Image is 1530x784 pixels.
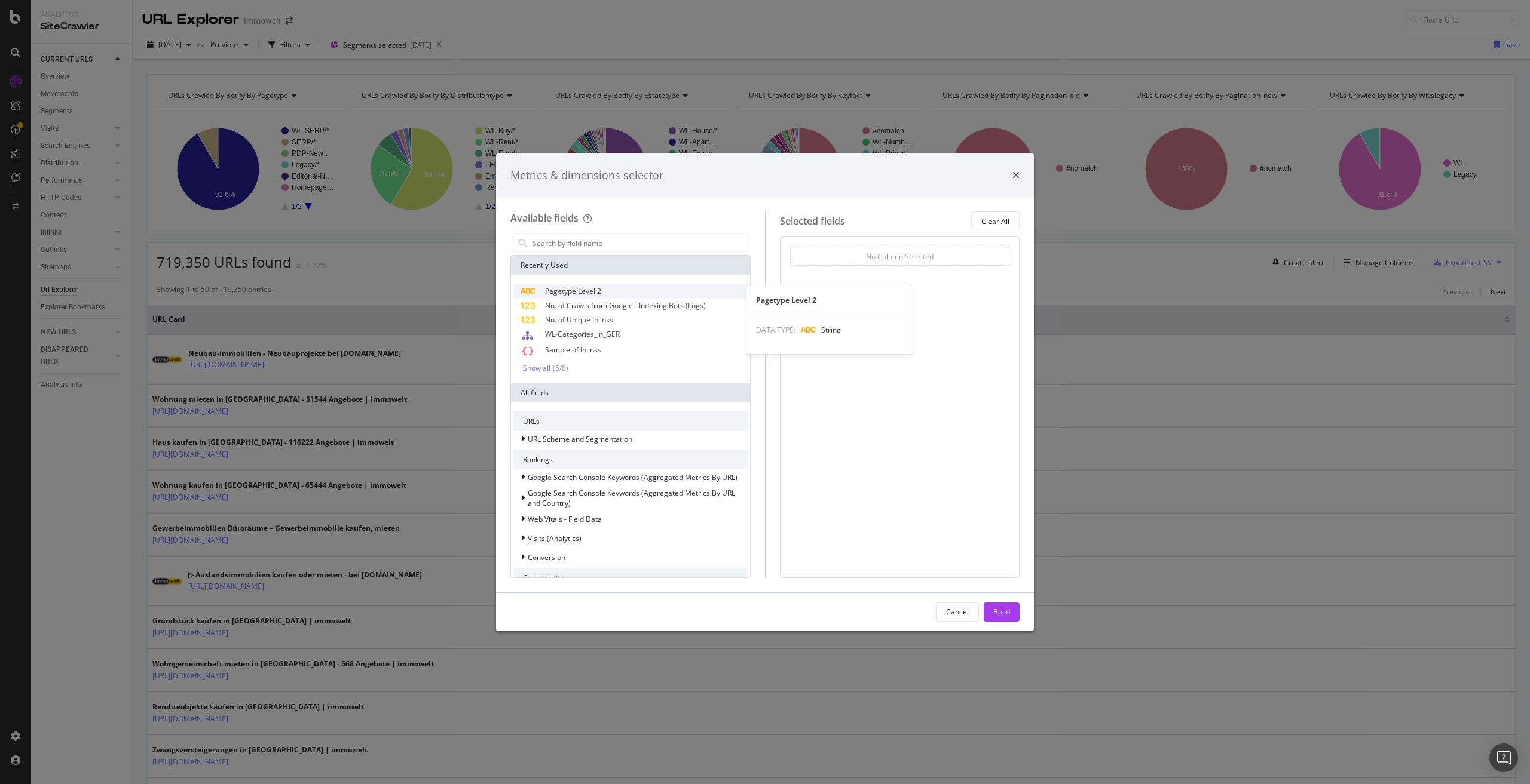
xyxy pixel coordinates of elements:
div: Show all [523,364,550,373]
span: No. of Unique Inlinks [545,315,613,325]
div: No Column Selected [866,251,934,262]
button: Clear All [971,211,1020,230]
span: URL Scheme and Segmentation [528,434,632,444]
span: Pagetype Level 2 [545,286,601,296]
span: Google Search Console Keywords (Aggregated Metrics By URL and Country) [528,488,735,508]
div: Selected fields [780,214,845,228]
div: Crawlability [513,568,748,587]
div: URLs [513,411,748,431]
div: Open Intercom Messenger [1489,743,1518,772]
span: Conversion [528,552,565,562]
div: times [1012,168,1020,183]
div: Clear All [981,216,1009,226]
input: Search by field name [531,234,748,252]
div: Metrics & dimensions selector [510,168,663,183]
div: modal [496,153,1034,631]
div: ( 5 / 8 ) [550,363,568,373]
span: String [821,325,841,335]
div: All fields [511,383,750,402]
span: No. of Crawls from Google - Indexing Bots (Logs) [545,300,706,310]
span: Web Vitals - Field Data [528,514,602,524]
div: Rankings [513,450,748,469]
div: Recently Used [511,256,750,275]
span: WL-Categories_in_GER [545,329,620,339]
span: Google Search Console Keywords (Aggregated Metrics By URL) [528,472,738,482]
span: Sample of Inlinks [545,345,601,355]
div: Cancel [946,607,969,617]
span: DATA TYPE: [756,325,795,335]
div: Build [993,607,1010,617]
span: Visits (Analytics) [528,533,582,543]
div: Available fields [510,211,579,225]
button: Build [984,602,1020,622]
button: Cancel [936,602,979,622]
div: Pagetype Level 2 [746,295,913,305]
